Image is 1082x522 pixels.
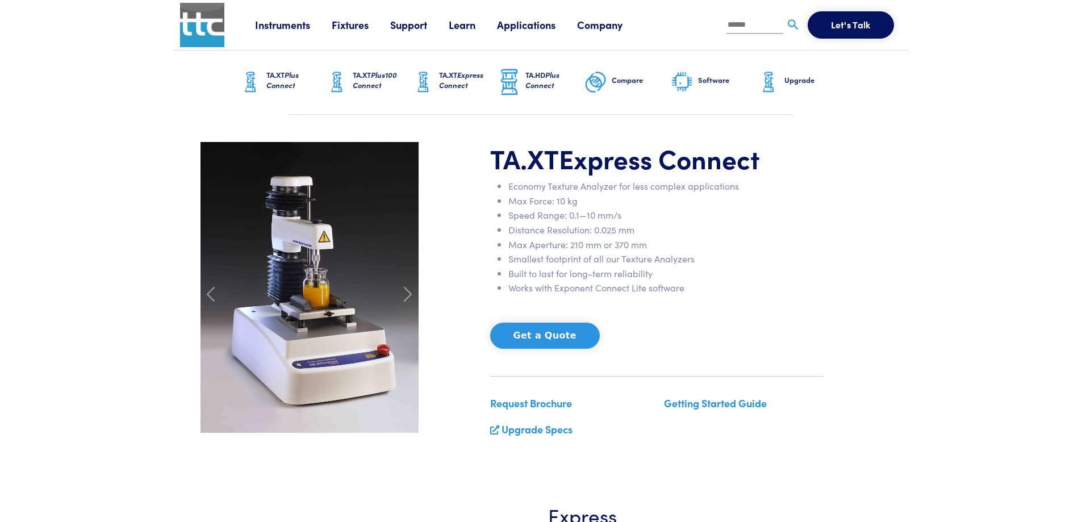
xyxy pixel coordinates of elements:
[200,142,419,433] img: carousel-express-bloom.jpg
[584,51,671,114] a: Compare
[698,75,757,85] h6: Software
[577,18,644,32] a: Company
[508,252,824,266] li: Smallest footprint of all our Texture Analyzers
[255,18,332,32] a: Instruments
[671,70,694,94] img: software-graphic.png
[757,68,780,97] img: ta-xt-graphic.png
[353,70,412,90] h6: TA.XT
[508,266,824,281] li: Built to last for long-term reliability
[671,51,757,114] a: Software
[239,51,325,114] a: TA.XTPlus Connect
[508,281,824,295] li: Works with Exponent Connect Lite software
[439,69,483,90] span: Express Connect
[490,396,572,410] a: Request Brochure
[449,18,497,32] a: Learn
[508,194,824,208] li: Max Force: 10 kg
[266,70,325,90] h6: TA.XT
[559,140,760,176] span: Express Connect
[439,70,498,90] h6: TA.XT
[612,75,671,85] h6: Compare
[353,69,397,90] span: Plus100 Connect
[498,68,521,97] img: ta-hd-graphic.png
[498,51,584,114] a: TA.HDPlus Connect
[784,75,843,85] h6: Upgrade
[180,3,224,47] img: ttc_logo_1x1_v1.0.png
[325,68,348,97] img: ta-xt-graphic.png
[808,11,894,39] button: Let's Talk
[508,223,824,237] li: Distance Resolution: 0.025 mm
[757,51,843,114] a: Upgrade
[664,396,767,410] a: Getting Started Guide
[502,422,573,436] a: Upgrade Specs
[508,208,824,223] li: Speed Range: 0.1—10 mm/s
[390,18,449,32] a: Support
[508,237,824,252] li: Max Aperture: 210 mm or 370 mm
[266,69,299,90] span: Plus Connect
[239,68,262,97] img: ta-xt-graphic.png
[325,51,412,114] a: TA.XTPlus100 Connect
[490,142,824,175] h1: TA.XT
[412,68,435,97] img: ta-xt-graphic.png
[525,69,559,90] span: Plus Connect
[332,18,390,32] a: Fixtures
[490,323,600,349] button: Get a Quote
[525,70,584,90] h6: TA.HD
[508,179,824,194] li: Economy Texture Analyzer for less complex applications
[497,18,577,32] a: Applications
[412,51,498,114] a: TA.XTExpress Connect
[584,68,607,97] img: compare-graphic.png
